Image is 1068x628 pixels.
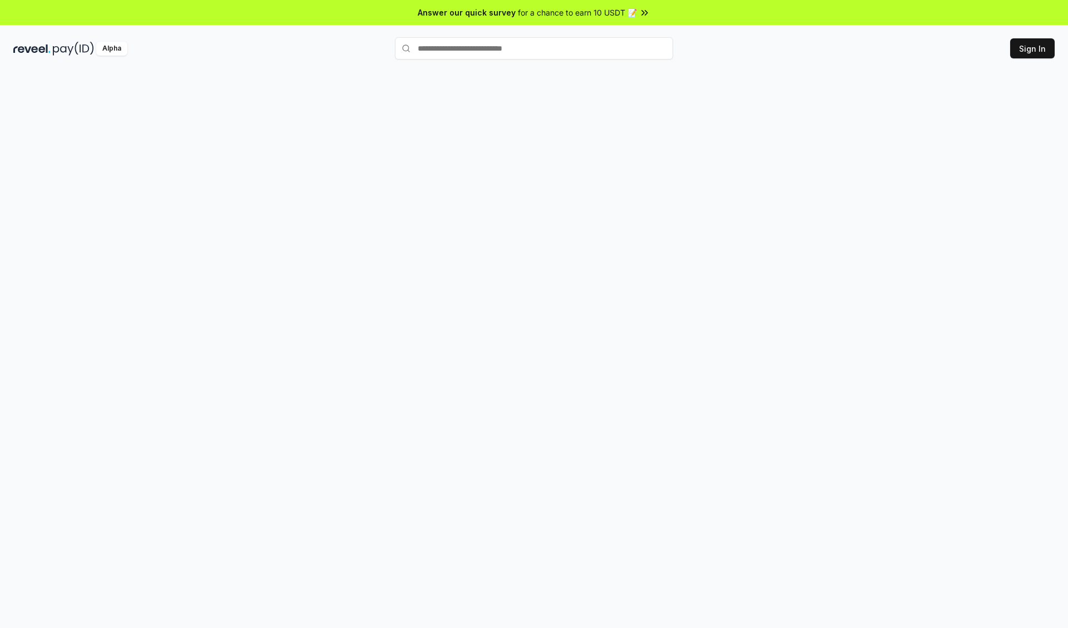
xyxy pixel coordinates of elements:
img: reveel_dark [13,42,51,56]
img: pay_id [53,42,94,56]
span: Answer our quick survey [418,7,516,18]
span: for a chance to earn 10 USDT 📝 [518,7,637,18]
button: Sign In [1010,38,1055,58]
div: Alpha [96,42,127,56]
